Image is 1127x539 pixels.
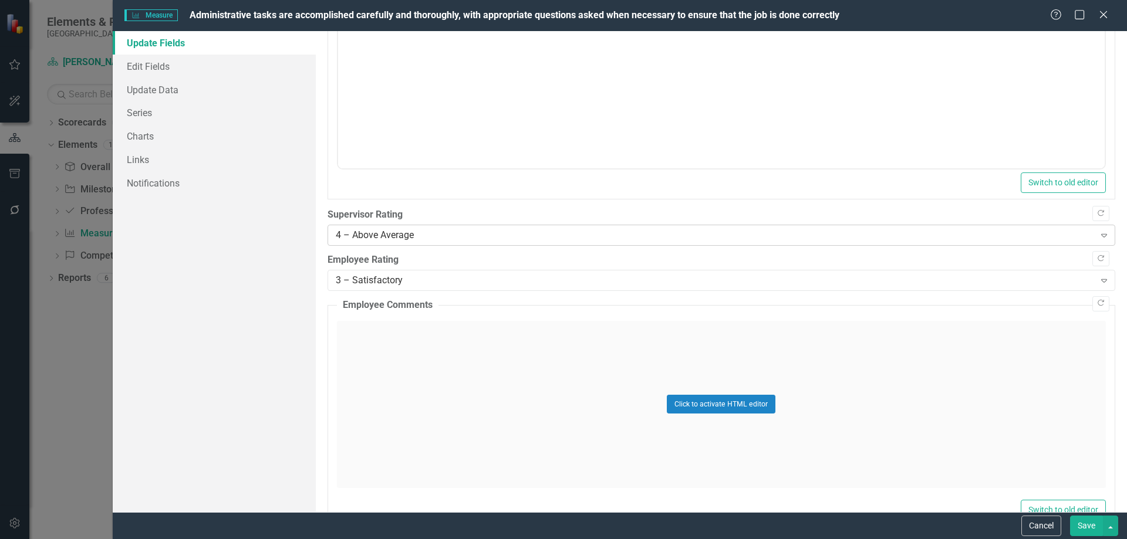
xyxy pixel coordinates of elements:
a: Update Fields [113,31,316,55]
label: Supervisor Rating [328,208,1115,222]
button: Switch to old editor [1021,500,1106,520]
button: Click to activate HTML editor [667,395,775,413]
label: Employee Rating [328,253,1115,267]
legend: Employee Comments [337,299,438,312]
div: 3 – Satisfactory [336,274,1095,287]
div: 4 – Above Average [336,229,1095,242]
a: Links [113,148,316,171]
span: Measure [124,9,178,21]
a: Update Data [113,78,316,101]
a: Series [113,101,316,124]
button: Switch to old editor [1021,172,1106,193]
button: Save [1070,516,1103,536]
span: Administrative tasks are accomplished carefully and thoroughly, with appropriate questions asked ... [190,9,839,21]
a: Edit Fields [113,55,316,78]
button: Cancel [1021,516,1061,536]
a: Charts [113,124,316,148]
a: Notifications [113,171,316,195]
